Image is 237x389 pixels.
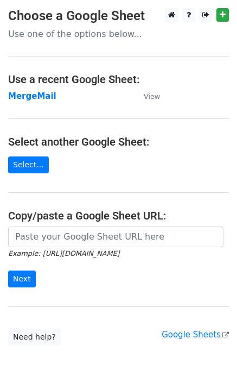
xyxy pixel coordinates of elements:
a: Google Sheets [162,330,229,340]
a: MergeMail [8,91,56,101]
input: Next [8,271,36,287]
small: Example: [URL][DOMAIN_NAME] [8,249,119,258]
a: Select... [8,156,49,173]
a: Need help? [8,329,61,346]
small: View [144,92,160,101]
h4: Copy/paste a Google Sheet URL: [8,209,229,222]
a: View [133,91,160,101]
h4: Select another Google Sheet: [8,135,229,148]
h4: Use a recent Google Sheet: [8,73,229,86]
h3: Choose a Google Sheet [8,8,229,24]
input: Paste your Google Sheet URL here [8,227,223,247]
p: Use one of the options below... [8,28,229,40]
